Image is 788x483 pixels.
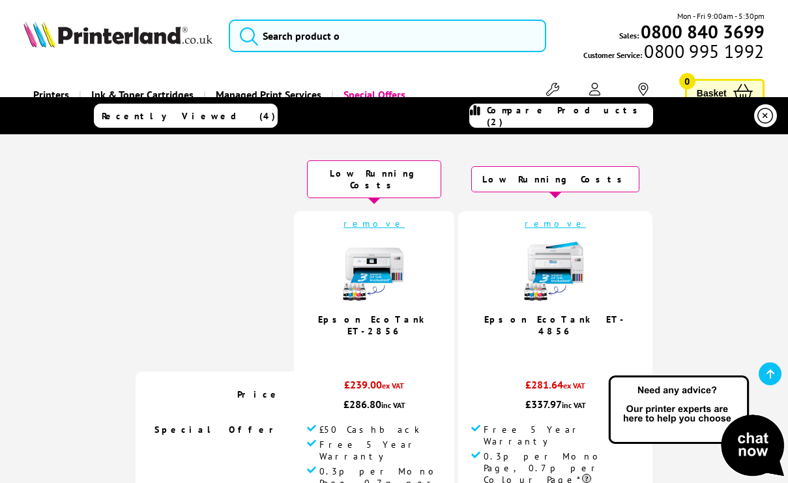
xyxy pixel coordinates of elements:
span: Compare Products (2) [487,104,652,128]
span: 0 [679,73,695,89]
a: Special Offers [331,78,415,111]
span: 4.8 [363,344,379,359]
span: Free 5 Year Warranty [484,424,639,447]
a: Compare Products (2) [469,104,653,128]
a: Log In [585,83,605,107]
a: remove [343,218,405,229]
input: Search product o [229,20,547,52]
span: inc VAT [381,400,405,410]
span: Mon - Fri 9:00am - 5:30pm [677,10,765,22]
div: Low Running Costs [307,160,441,198]
div: £281.64 [471,378,639,398]
span: £50 Cashback [319,424,420,435]
span: Customer Service: [583,45,764,61]
span: Free 5 Year Warranty [319,439,441,462]
img: epson-et-4856-ink-included-new-small.jpg [523,239,588,304]
div: £337.97 [471,398,639,411]
a: Epson EcoTank ET-2856 [318,314,430,337]
a: Recently Viewed (4) [94,104,278,128]
span: ex VAT [563,381,585,390]
a: Managed Print Services [203,78,331,111]
span: 0800 995 1992 [642,45,764,57]
span: / 5 [379,344,392,359]
a: Printers [23,78,79,111]
span: Basket [697,84,727,102]
a: Basket 0 [685,79,765,107]
a: 0800 840 3699 [639,25,765,38]
div: Low Running Costs [471,166,639,192]
span: Ink & Toner Cartridges [91,78,194,111]
span: Sales: [619,29,639,42]
a: Support [540,83,565,107]
a: Track Order [624,83,662,107]
span: ex VAT [382,381,404,390]
span: / 5 [560,344,574,359]
span: Price [237,388,281,400]
a: Ink & Toner Cartridges [79,78,203,111]
span: inc VAT [562,400,586,410]
img: Printerland Logo [23,21,212,48]
div: £239.00 [307,378,441,398]
span: Special Offer [154,424,281,435]
a: remove [525,218,586,229]
div: £286.80 [307,398,441,411]
b: 0800 840 3699 [641,20,765,44]
img: Open Live Chat window [606,373,788,480]
img: epson-et-2856-ink-included-usp-small.jpg [342,239,407,304]
a: Printerland Logo [23,21,212,50]
a: Epson EcoTank ET-4856 [484,314,626,337]
span: Recently Viewed (4) [102,110,276,122]
span: 4.9 [544,344,560,359]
